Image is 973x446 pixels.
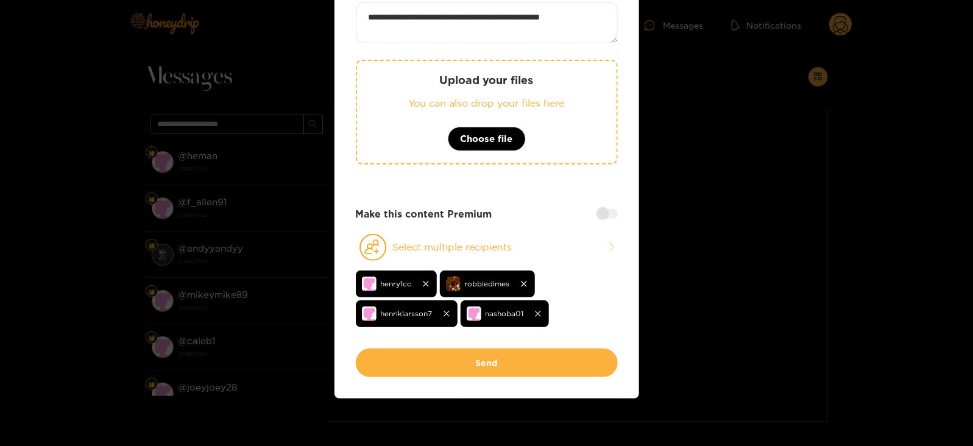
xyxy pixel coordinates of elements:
[446,277,461,291] img: upxnl-screenshot_20250725_032726_gallery.jpg
[461,132,513,146] span: Choose file
[465,277,510,291] span: robbiedimes
[381,73,592,87] p: Upload your files
[381,306,433,320] span: henriklarsson7
[486,306,524,320] span: nashoba01
[381,277,412,291] span: henry1cc
[356,207,492,221] strong: Make this content Premium
[362,306,377,321] img: no-avatar.png
[356,349,618,377] button: Send
[362,277,377,291] img: no-avatar.png
[381,96,592,110] p: You can also drop your files here
[448,127,526,151] button: Choose file
[467,306,481,321] img: no-avatar.png
[356,233,618,261] button: Select multiple recipients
